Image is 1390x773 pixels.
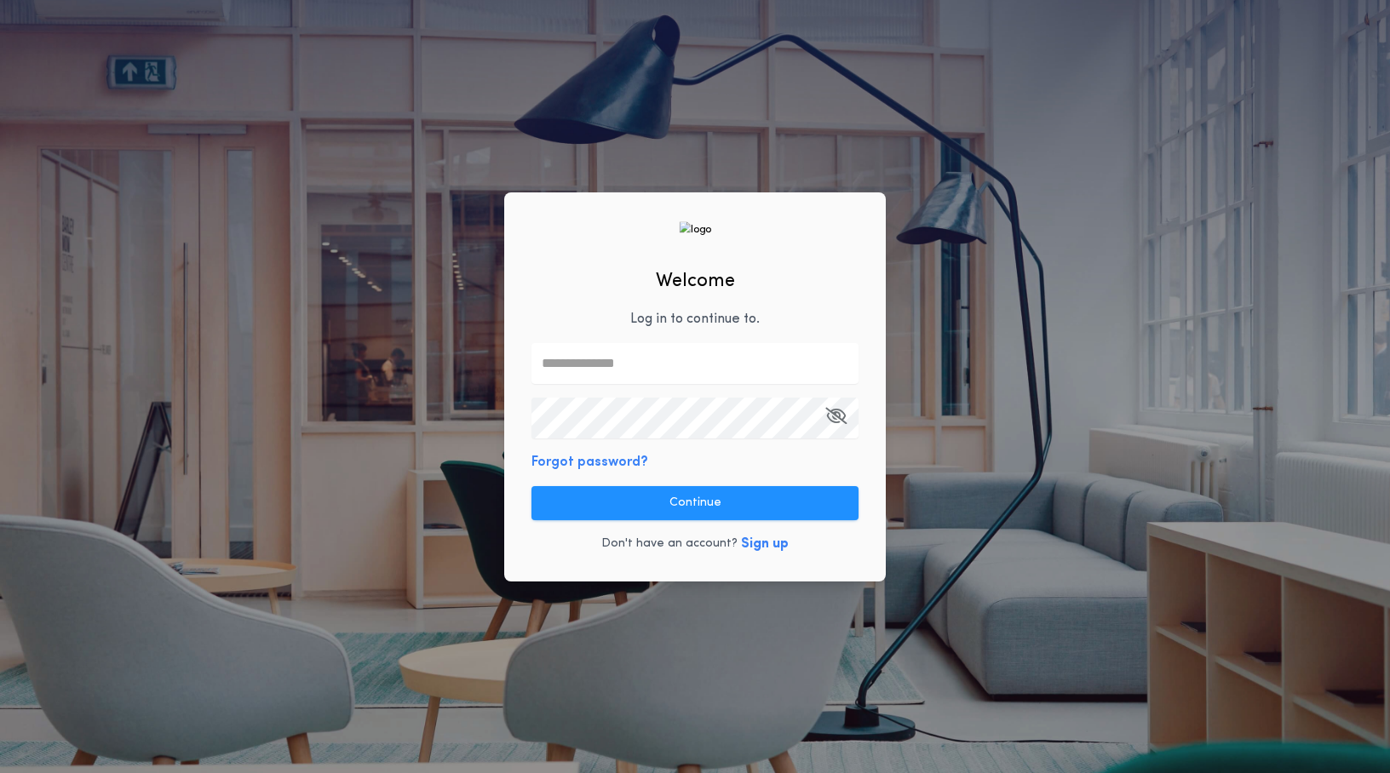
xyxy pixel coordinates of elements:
h2: Welcome [656,267,735,295]
p: Log in to continue to . [630,309,760,329]
button: Forgot password? [531,452,648,472]
p: Don't have an account? [601,535,738,553]
button: Sign up [741,534,789,554]
img: logo [679,221,711,238]
button: Continue [531,486,859,520]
